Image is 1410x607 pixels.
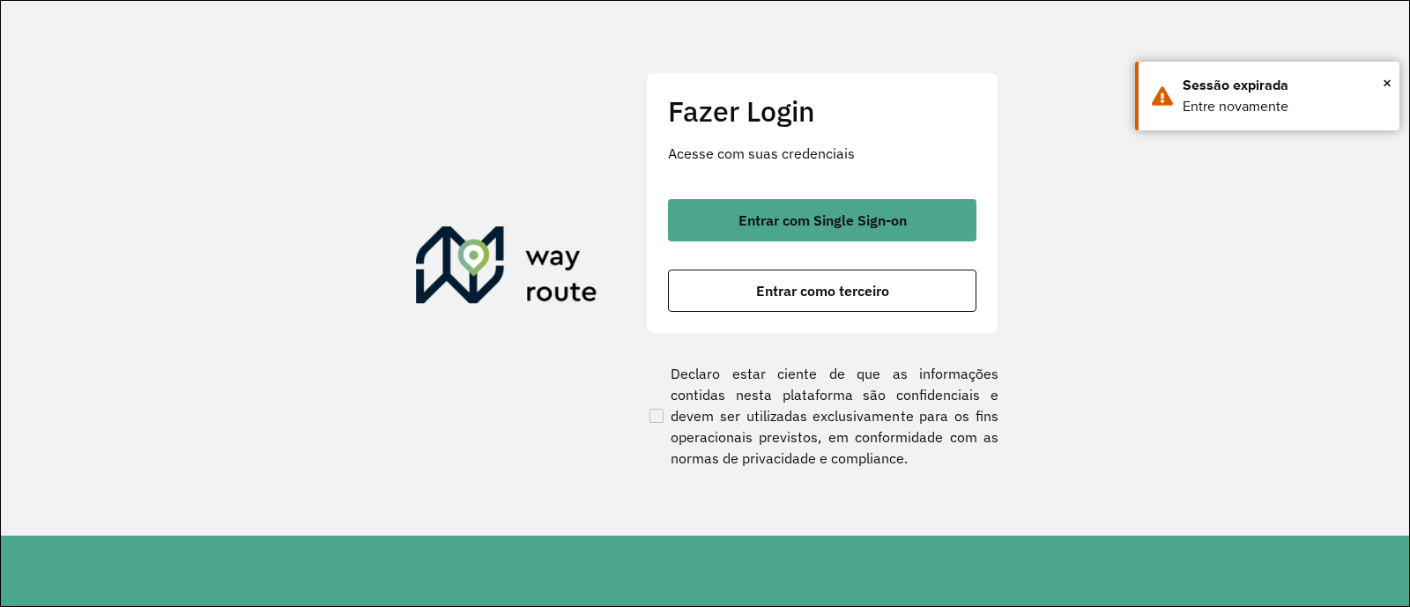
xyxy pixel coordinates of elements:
div: Sessão expirada [1183,75,1386,96]
span: × [1383,70,1391,96]
button: Close [1383,70,1391,96]
p: Acesse com suas credenciais [668,143,976,164]
img: Roteirizador AmbevTech [416,226,597,311]
button: button [668,270,976,312]
h2: Fazer Login [668,94,976,128]
div: Entre novamente [1183,96,1386,117]
label: Declaro estar ciente de que as informações contidas nesta plataforma são confidenciais e devem se... [646,363,998,469]
button: button [668,199,976,241]
span: Entrar como terceiro [756,284,889,298]
span: Entrar com Single Sign-on [738,213,907,227]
